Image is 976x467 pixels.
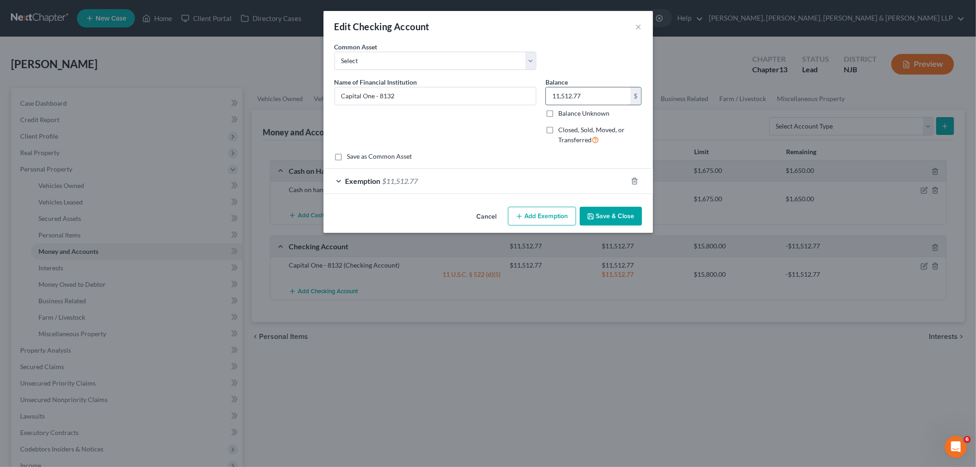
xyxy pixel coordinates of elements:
input: 0.00 [546,87,631,105]
button: Save & Close [580,207,642,226]
span: $11,512.77 [383,177,418,185]
button: Cancel [469,208,504,226]
label: Balance [545,77,568,87]
span: Exemption [345,177,381,185]
label: Save as Common Asset [347,152,412,161]
button: × [636,21,642,32]
div: $ [631,87,642,105]
span: 6 [964,436,971,443]
span: Closed, Sold, Moved, or Transferred [558,126,625,144]
button: Add Exemption [508,207,576,226]
input: Enter name... [335,87,536,105]
label: Balance Unknown [558,109,609,118]
label: Common Asset [334,42,377,52]
span: Name of Financial Institution [334,78,417,86]
div: Edit Checking Account [334,20,430,33]
iframe: Intercom live chat [945,436,967,458]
